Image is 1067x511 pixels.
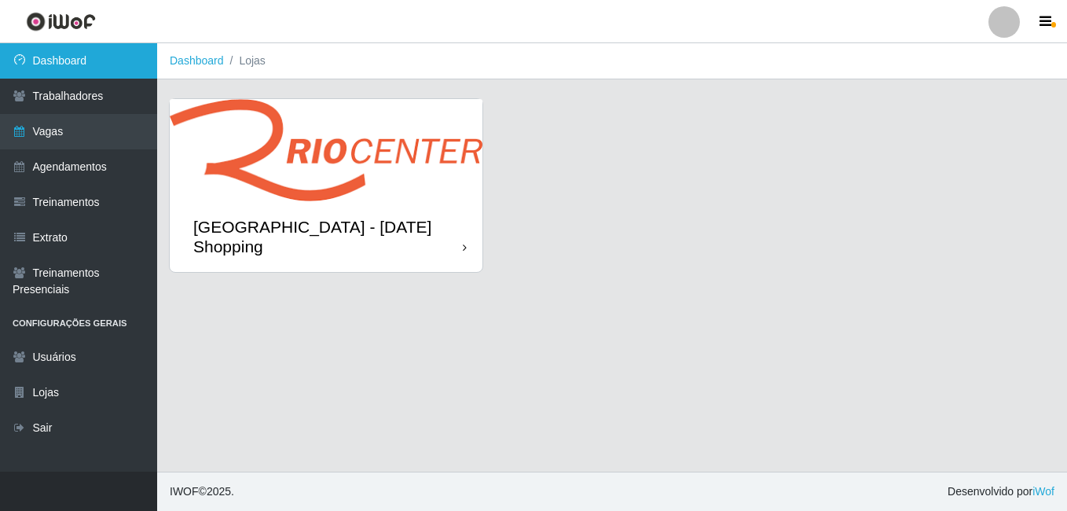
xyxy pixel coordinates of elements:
img: cardImg [170,99,482,201]
span: © 2025 . [170,483,234,500]
li: Lojas [224,53,266,69]
span: Desenvolvido por [948,483,1054,500]
a: [GEOGRAPHIC_DATA] - [DATE] Shopping [170,99,482,272]
img: CoreUI Logo [26,12,96,31]
a: iWof [1032,485,1054,498]
nav: breadcrumb [157,43,1067,79]
a: Dashboard [170,54,224,67]
span: IWOF [170,485,199,498]
div: [GEOGRAPHIC_DATA] - [DATE] Shopping [193,217,463,256]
